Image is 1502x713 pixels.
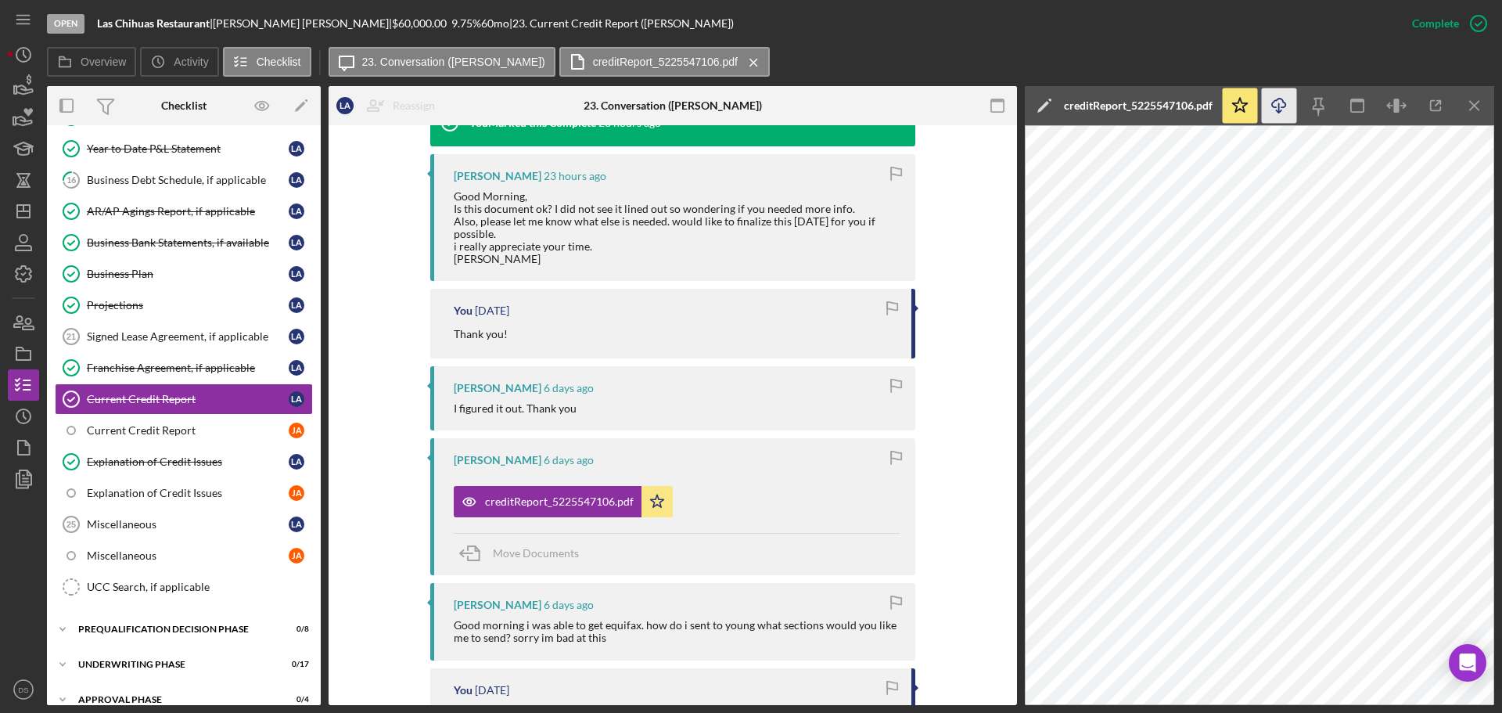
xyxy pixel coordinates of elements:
[289,454,304,470] div: L A
[55,258,313,290] a: Business PlanLA
[55,352,313,384] a: Franchise Agreement, if applicableLA
[454,619,900,644] div: Good morning i was able to get equifax. how do i sent to young what sections would you like me to...
[140,47,218,77] button: Activity
[454,534,595,573] button: Move Documents
[66,175,77,185] tspan: 16
[78,625,270,634] div: Prequalification Decision Phase
[87,142,289,155] div: Year to Date P&L Statement
[454,402,577,415] div: I figured it out. Thank you
[78,660,270,669] div: Underwriting Phase
[454,684,473,697] div: You
[281,660,309,669] div: 0 / 17
[55,415,313,446] a: Current Credit ReportJA
[289,203,304,219] div: L A
[87,268,289,280] div: Business Plan
[87,456,289,468] div: Explanation of Credit Issues
[87,330,289,343] div: Signed Lease Agreement, if applicable
[1396,8,1494,39] button: Complete
[87,299,289,311] div: Projections
[559,47,770,77] button: creditReport_5225547106.pdf
[509,17,734,30] div: | 23. Current Credit Report ([PERSON_NAME])
[81,56,126,68] label: Overview
[544,454,594,466] time: 2025-08-13 15:36
[223,47,311,77] button: Checklist
[213,17,392,30] div: [PERSON_NAME] [PERSON_NAME] |
[451,17,481,30] div: 9.75 %
[493,546,579,560] span: Move Documents
[55,290,313,321] a: ProjectionsLA
[454,382,541,394] div: [PERSON_NAME]
[392,17,451,30] div: $60,000.00
[393,90,435,121] div: Reassign
[289,391,304,407] div: L A
[475,684,509,697] time: 2025-08-12 16:51
[87,424,289,437] div: Current Credit Report
[481,17,509,30] div: 60 mo
[544,170,606,182] time: 2025-08-18 16:51
[55,321,313,352] a: 21Signed Lease Agreement, if applicableLA
[87,174,289,186] div: Business Debt Schedule, if applicable
[87,581,312,593] div: UCC Search, if applicable
[55,571,313,603] a: UCC Search, if applicable
[281,625,309,634] div: 0 / 8
[289,517,304,532] div: L A
[257,56,301,68] label: Checklist
[454,326,508,343] p: Thank you!
[289,423,304,438] div: J A
[289,329,304,344] div: L A
[593,56,738,68] label: creditReport_5225547106.pdf
[55,196,313,227] a: AR/AP Agings Report, if applicableLA
[454,599,541,611] div: [PERSON_NAME]
[289,172,304,188] div: L A
[55,133,313,164] a: Year to Date P&L StatementLA
[289,266,304,282] div: L A
[1449,644,1486,682] div: Open Intercom Messenger
[485,495,634,508] div: creditReport_5225547106.pdf
[55,227,313,258] a: Business Bank Statements, if availableLA
[454,304,473,317] div: You
[454,190,900,266] div: Good Morning, Is this document ok? I did not see it lined out so wondering if you needed more inf...
[55,477,313,509] a: Explanation of Credit IssuesJA
[87,205,289,218] div: AR/AP Agings Report, if applicable
[87,236,289,249] div: Business Bank Statements, if available
[47,47,136,77] button: Overview
[289,235,304,250] div: L A
[87,393,289,405] div: Current Credit Report
[475,304,509,317] time: 2025-08-14 17:07
[289,297,304,313] div: L A
[87,549,289,562] div: Miscellaneous
[97,17,213,30] div: |
[336,97,354,114] div: L A
[18,686,28,694] text: DS
[87,487,289,499] div: Explanation of Credit Issues
[544,382,594,394] time: 2025-08-13 15:37
[78,695,270,704] div: Approval Phase
[544,599,594,611] time: 2025-08-13 15:34
[1064,99,1213,112] div: creditReport_5225547106.pdf
[584,99,762,112] div: 23. Conversation ([PERSON_NAME])
[55,540,313,571] a: MiscellaneousJA
[47,14,84,34] div: Open
[454,170,541,182] div: [PERSON_NAME]
[289,360,304,376] div: L A
[289,485,304,501] div: J A
[289,141,304,157] div: L A
[281,695,309,704] div: 0 / 4
[362,56,545,68] label: 23. Conversation ([PERSON_NAME])
[8,674,39,705] button: DS
[55,446,313,477] a: Explanation of Credit IssuesLA
[174,56,208,68] label: Activity
[55,509,313,540] a: 25MiscellaneousLA
[329,47,555,77] button: 23. Conversation ([PERSON_NAME])
[161,99,207,112] div: Checklist
[55,164,313,196] a: 16Business Debt Schedule, if applicableLA
[329,90,451,121] button: LAReassign
[66,332,76,341] tspan: 21
[454,454,541,466] div: [PERSON_NAME]
[87,518,289,531] div: Miscellaneous
[1412,8,1459,39] div: Complete
[454,486,673,517] button: creditReport_5225547106.pdf
[87,362,289,374] div: Franchise Agreement, if applicable
[289,548,304,564] div: J A
[97,16,210,30] b: Las Chihuas Restaurant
